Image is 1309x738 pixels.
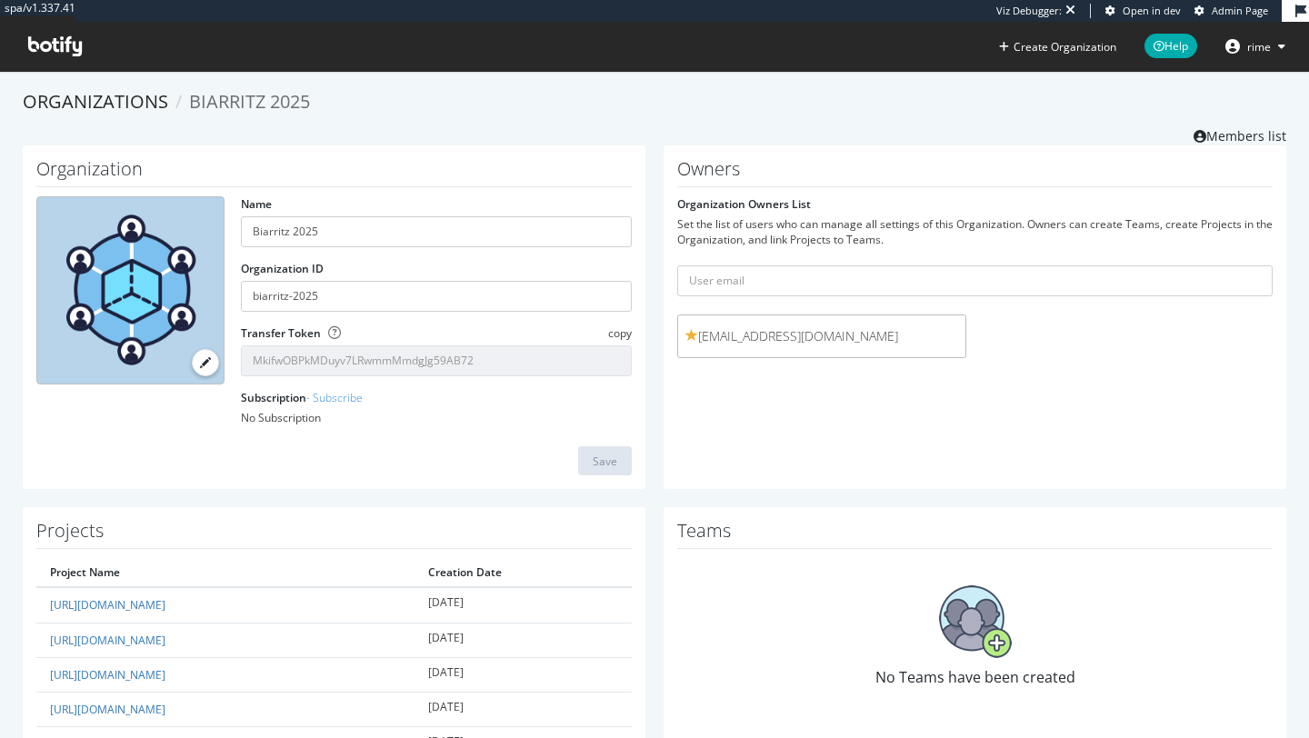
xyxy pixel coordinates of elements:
[685,327,958,345] span: [EMAIL_ADDRESS][DOMAIN_NAME]
[36,558,415,587] th: Project Name
[241,390,363,405] label: Subscription
[36,521,632,549] h1: Projects
[996,4,1062,18] div: Viz Debugger:
[415,587,632,623] td: [DATE]
[415,692,632,726] td: [DATE]
[1194,4,1268,18] a: Admin Page
[50,597,165,613] a: [URL][DOMAIN_NAME]
[1144,34,1197,58] span: Help
[593,454,617,469] div: Save
[50,702,165,717] a: [URL][DOMAIN_NAME]
[23,89,168,114] a: Organizations
[1247,39,1271,55] span: rime
[306,390,363,405] a: - Subscribe
[1194,123,1286,145] a: Members list
[415,657,632,692] td: [DATE]
[677,159,1273,187] h1: Owners
[36,159,632,187] h1: Organization
[677,521,1273,549] h1: Teams
[1211,32,1300,61] button: rime
[677,196,811,212] label: Organization Owners List
[50,633,165,648] a: [URL][DOMAIN_NAME]
[1212,4,1268,17] span: Admin Page
[241,261,324,276] label: Organization ID
[23,89,1286,115] ol: breadcrumbs
[677,216,1273,247] div: Set the list of users who can manage all settings of this Organization. Owners can create Teams, ...
[241,325,321,341] label: Transfer Token
[939,585,1012,658] img: No Teams have been created
[241,196,272,212] label: Name
[1123,4,1181,17] span: Open in dev
[608,325,632,341] span: copy
[50,667,165,683] a: [URL][DOMAIN_NAME]
[415,558,632,587] th: Creation Date
[241,281,632,312] input: Organization ID
[875,667,1075,687] span: No Teams have been created
[1105,4,1181,18] a: Open in dev
[415,623,632,657] td: [DATE]
[677,265,1273,296] input: User email
[578,446,632,475] button: Save
[998,38,1117,55] button: Create Organization
[241,410,632,425] div: No Subscription
[241,216,632,247] input: name
[189,89,310,114] span: Biarritz 2025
